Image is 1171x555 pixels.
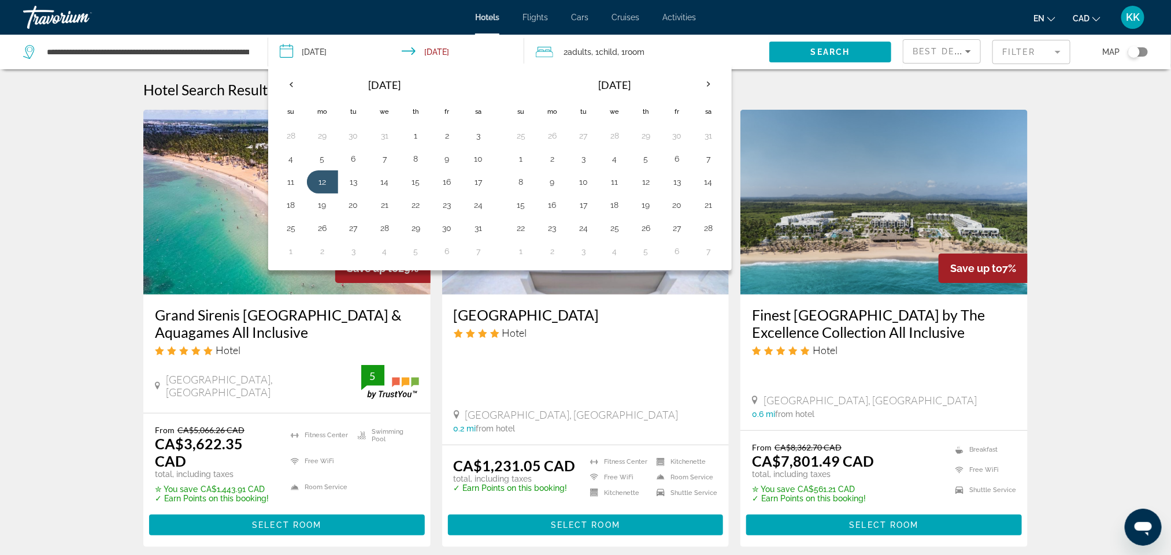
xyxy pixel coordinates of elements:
button: Day 24 [469,197,488,213]
button: Day 26 [543,128,562,144]
li: Free WiFi [285,451,352,471]
button: Day 7 [699,151,718,167]
button: Day 15 [512,197,531,213]
button: Day 17 [469,174,488,190]
li: Free WiFi [584,472,651,482]
button: Day 2 [543,243,562,259]
li: Kitchenette [651,457,717,467]
li: Room Service [651,472,717,482]
button: Select Room [149,515,425,535]
button: Select Room [448,515,724,535]
button: Day 25 [512,128,531,144]
button: Day 27 [668,220,687,236]
button: Day 1 [512,151,531,167]
span: en [1033,14,1044,23]
a: Flights [522,13,548,22]
button: Day 6 [668,243,687,259]
a: Activities [662,13,696,22]
button: Day 27 [344,220,363,236]
li: Kitchenette [584,488,651,498]
button: Day 9 [543,174,562,190]
button: Day 18 [282,197,301,213]
button: Day 13 [668,174,687,190]
button: Check-in date: Jan 15, 2026 Check-out date: Jan 22, 2026 [268,35,525,69]
span: 0.6 mi [752,409,775,419]
button: Day 5 [313,151,332,167]
iframe: Кнопка запуска окна обмена сообщениями [1125,509,1162,546]
button: Day 10 [469,151,488,167]
button: Day 30 [344,128,363,144]
a: Cars [571,13,588,22]
button: Day 17 [575,197,593,213]
a: Hotel image [143,110,431,295]
button: Filter [992,39,1070,65]
button: Day 19 [637,197,655,213]
button: Day 11 [282,174,301,190]
button: Day 4 [376,243,394,259]
mat-select: Sort by [913,44,971,58]
span: 0.2 mi [454,424,476,433]
span: From [155,425,175,435]
span: , 1 [617,44,644,60]
span: 2 [564,44,591,60]
a: Grand Sirenis [GEOGRAPHIC_DATA] & Aquagames All Inclusive [155,306,419,341]
button: Day 30 [438,220,457,236]
span: Select Room [551,520,620,530]
a: Select Room [149,517,425,530]
button: Day 23 [543,220,562,236]
button: Day 13 [344,174,363,190]
button: Day 28 [606,128,624,144]
span: KK [1126,12,1140,23]
button: User Menu [1118,5,1148,29]
button: Day 7 [469,243,488,259]
button: Day 27 [575,128,593,144]
li: Shuttle Service [651,488,717,498]
button: Day 29 [637,128,655,144]
a: Hotels [475,13,499,22]
button: Day 4 [606,243,624,259]
ins: CA$7,801.49 CAD [752,452,874,470]
a: [GEOGRAPHIC_DATA] [454,306,718,323]
button: Day 3 [575,243,593,259]
div: 7% [939,254,1028,283]
button: Travelers: 2 adults, 1 child [524,35,769,69]
div: 5 [361,369,384,383]
button: Day 20 [344,197,363,213]
button: Day 19 [313,197,332,213]
button: Day 6 [668,151,687,167]
button: Day 7 [376,151,394,167]
button: Day 26 [637,220,655,236]
div: 5 star Hotel [155,344,419,356]
button: Day 26 [313,220,332,236]
span: Select Room [850,520,919,530]
button: Day 4 [606,151,624,167]
p: ✓ Earn Points on this booking! [155,494,276,503]
button: Day 21 [699,197,718,213]
button: Day 31 [376,128,394,144]
a: Hotel image [740,110,1028,295]
span: Best Deals [913,47,973,56]
button: Day 8 [407,151,425,167]
button: Day 16 [438,174,457,190]
button: Day 14 [699,174,718,190]
span: from hotel [775,409,814,419]
button: Day 29 [313,128,332,144]
span: Room [625,47,644,57]
button: Day 31 [469,220,488,236]
span: ✮ You save [752,485,795,494]
span: Child [599,47,617,57]
li: Fitness Center [285,425,352,445]
button: Day 6 [344,151,363,167]
span: Hotel [216,344,240,356]
span: Hotel [813,344,838,356]
button: Next month [693,71,724,98]
span: Save up to [950,262,1002,274]
button: Day 2 [438,128,457,144]
a: Select Room [746,517,1022,530]
button: Day 14 [376,174,394,190]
